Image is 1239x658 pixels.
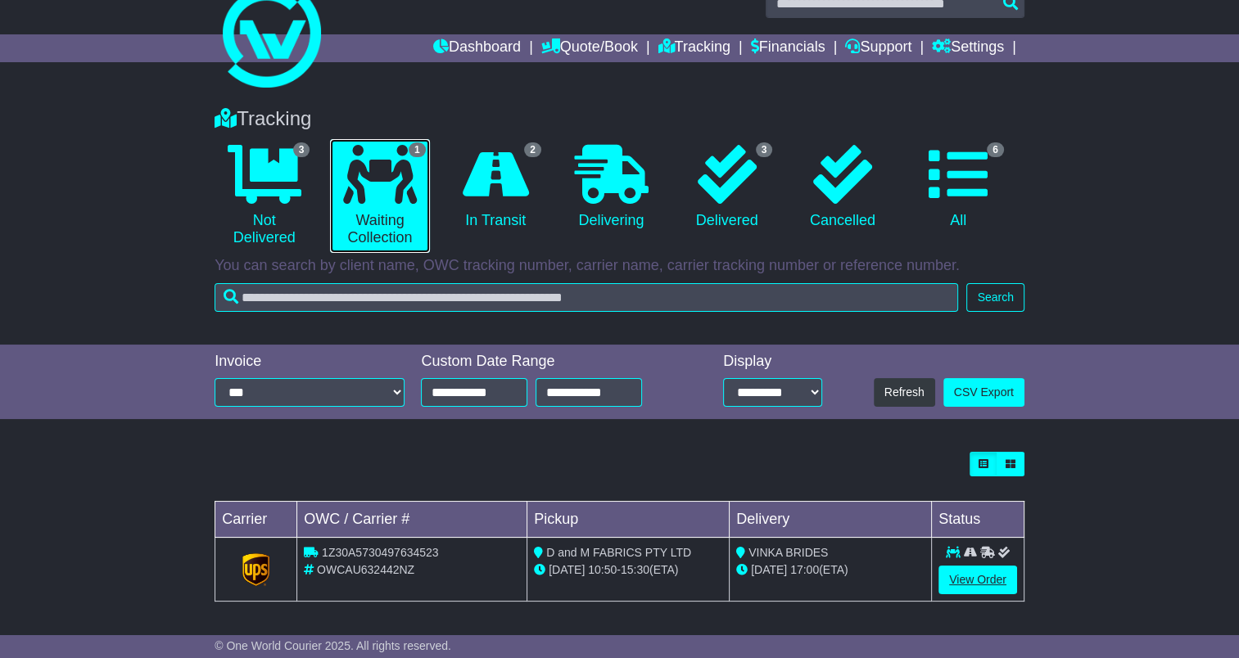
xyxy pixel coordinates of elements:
[297,502,527,538] td: OWC / Carrier #
[546,546,691,559] span: D and M FABRICS PTY LTD
[317,563,414,576] span: OWCAU632442NZ
[966,283,1024,312] button: Search
[215,353,405,371] div: Invoice
[909,139,1008,236] a: 6 All
[330,139,429,253] a: 1 Waiting Collection
[588,563,617,576] span: 10:50
[790,563,819,576] span: 17:00
[932,34,1004,62] a: Settings
[751,563,787,576] span: [DATE]
[293,142,310,157] span: 3
[756,142,773,157] span: 3
[534,561,722,579] div: - (ETA)
[748,546,828,559] span: VINKA BRIDES
[562,139,661,236] a: Delivering
[242,553,270,586] img: GetCarrierServiceLogo
[621,563,649,576] span: 15:30
[421,353,680,371] div: Custom Date Range
[723,353,822,371] div: Display
[938,566,1017,594] a: View Order
[730,502,932,538] td: Delivery
[524,142,541,157] span: 2
[215,639,451,652] span: © One World Courier 2025. All rights reserved.
[322,546,438,559] span: 1Z30A5730497634523
[943,378,1024,407] a: CSV Export
[845,34,911,62] a: Support
[736,561,925,579] div: (ETA)
[215,139,314,253] a: 3 Not Delivered
[433,34,521,62] a: Dashboard
[409,142,426,157] span: 1
[541,34,638,62] a: Quote/Book
[527,502,730,538] td: Pickup
[874,378,935,407] button: Refresh
[677,139,776,236] a: 3 Delivered
[215,502,297,538] td: Carrier
[987,142,1004,157] span: 6
[932,502,1024,538] td: Status
[206,107,1033,131] div: Tracking
[658,34,730,62] a: Tracking
[793,139,892,236] a: Cancelled
[751,34,825,62] a: Financials
[215,257,1024,275] p: You can search by client name, OWC tracking number, carrier name, carrier tracking number or refe...
[549,563,585,576] span: [DATE]
[446,139,545,236] a: 2 In Transit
